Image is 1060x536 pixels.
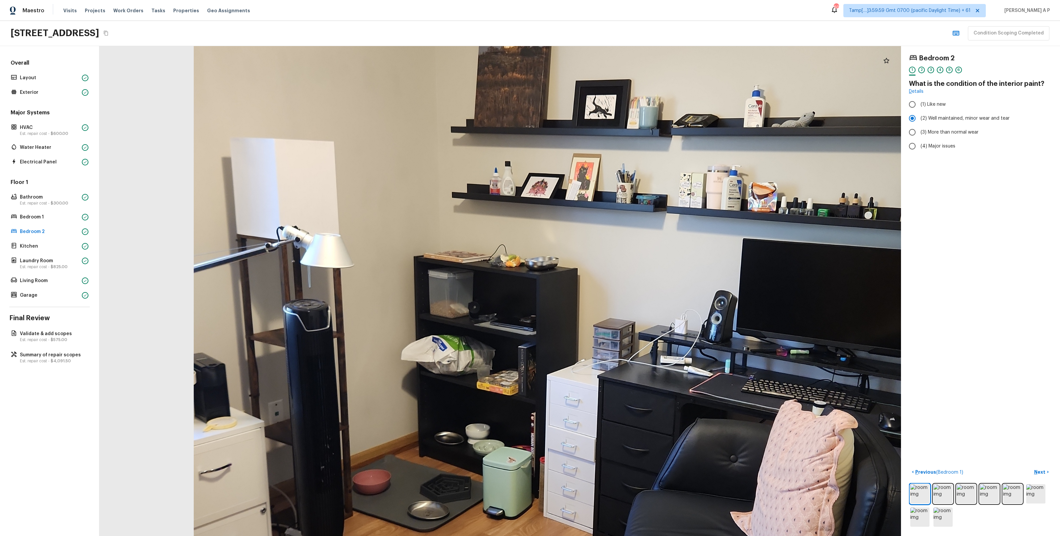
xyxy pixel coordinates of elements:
[20,124,79,131] p: HVAC
[20,228,79,235] p: Bedroom 2
[20,201,79,206] p: Est. repair cost -
[946,67,953,73] div: 5
[921,101,946,108] span: (1) Like new
[102,29,110,37] button: Copy Address
[933,507,953,527] img: room img
[20,144,79,151] p: Water Heater
[980,484,999,504] img: room img
[51,201,68,205] span: $300.00
[921,129,979,136] span: (3) More than normal wear
[9,314,90,323] h4: Final Review
[1002,7,1050,14] span: [PERSON_NAME] A P
[63,7,77,14] span: Visits
[1003,484,1022,504] img: room img
[937,67,943,73] div: 4
[20,194,79,201] p: Bathroom
[20,337,86,342] p: Est. repair cost -
[921,115,1010,122] span: (2) Well maintained, minor wear and tear
[20,330,86,337] p: Validate & add scopes
[173,7,199,14] span: Properties
[20,352,86,358] p: Summary of repair scopes
[151,8,165,13] span: Tasks
[909,88,924,95] a: Details
[20,292,79,299] p: Garage
[20,258,79,264] p: Laundry Room
[927,67,934,73] div: 3
[20,358,86,364] p: Est. repair cost -
[918,67,925,73] div: 2
[20,159,79,165] p: Electrical Panel
[909,67,916,73] div: 1
[20,277,79,284] p: Living Room
[921,143,955,149] span: (4) Major issues
[910,484,929,504] img: room img
[51,359,71,363] span: $4,091.50
[11,27,99,39] h2: [STREET_ADDRESS]
[914,469,963,476] p: Previous
[20,243,79,250] p: Kitchen
[51,132,68,136] span: $600.00
[955,67,962,73] div: 6
[909,467,966,478] button: <Previous(Bedroom 1)
[20,214,79,220] p: Bedroom 1
[51,338,67,342] span: $575.00
[207,7,250,14] span: Geo Assignments
[23,7,44,14] span: Maestro
[9,59,90,68] h5: Overall
[85,7,105,14] span: Projects
[51,265,68,269] span: $825.00
[919,54,955,63] h4: Bedroom 2
[113,7,143,14] span: Work Orders
[909,80,1052,88] h4: What is the condition of the interior paint?
[1034,469,1047,475] p: Next
[1031,467,1052,478] button: Next>
[849,7,971,14] span: Tamp[…]3:59:59 Gmt 0700 (pacific Daylight Time) + 61
[20,264,79,269] p: Est. repair cost -
[834,4,838,11] div: 602
[957,484,976,504] img: room img
[20,131,79,136] p: Est. repair cost -
[1026,484,1045,504] img: room img
[936,470,963,475] span: ( Bedroom 1 )
[20,89,79,96] p: Exterior
[910,507,929,527] img: room img
[20,75,79,81] p: Layout
[9,109,90,118] h5: Major Systems
[933,484,953,504] img: room img
[9,179,90,187] h5: Floor 1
